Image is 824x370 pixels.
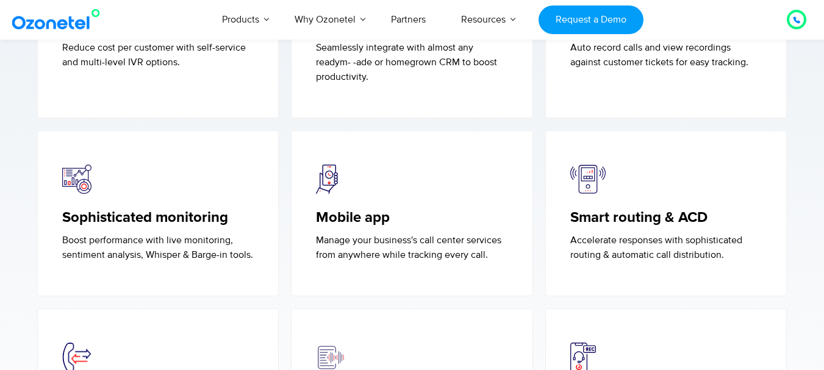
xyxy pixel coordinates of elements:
[62,233,254,262] p: Boost performance with live monitoring, sentiment analysis, Whisper & Barge-in tools.
[316,40,508,84] p: Seamlessly integrate with almost any readym- -ade or homegrown CRM to boost productivity.
[62,209,254,227] h5: Sophisticated monitoring
[570,209,762,227] h5: Smart routing & ACD
[539,5,643,34] a: Request a Demo
[570,40,762,69] p: Auto record calls and view recordings against customer tickets for easy tracking.
[62,40,254,69] p: Reduce cost per customer with self-service and multi-level IVR options.
[570,234,742,261] span: Accelerate responses with sophisticated routing & automatic call distribution.
[316,233,508,262] p: Manage your business's call center services from anywhere while tracking every call.
[316,209,508,227] h5: Mobile app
